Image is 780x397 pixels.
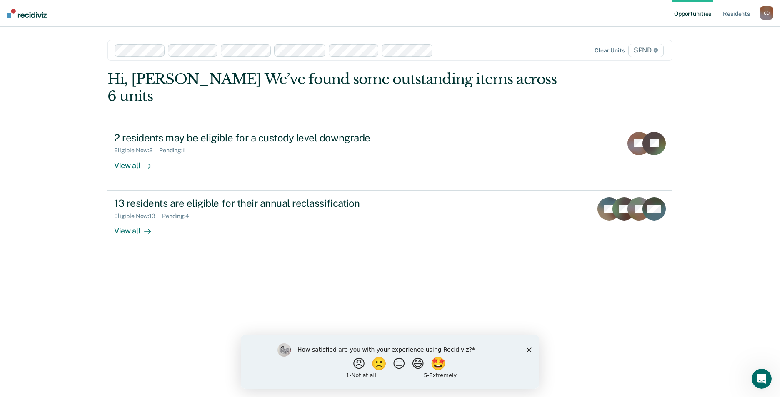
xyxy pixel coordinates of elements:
div: Hi, [PERSON_NAME] We’ve found some outstanding items across 6 units [107,71,560,105]
div: Eligible Now : 2 [114,147,159,154]
a: 13 residents are eligible for their annual reclassificationEligible Now:13Pending:4View all [107,191,672,256]
div: 2 residents may be eligible for a custody level downgrade [114,132,407,144]
div: Pending : 4 [162,213,196,220]
iframe: Survey by Kim from Recidiviz [241,335,539,389]
div: Eligible Now : 13 [114,213,162,220]
div: Pending : 1 [159,147,192,154]
div: 13 residents are eligible for their annual reclassification [114,197,407,209]
a: 2 residents may be eligible for a custody level downgradeEligible Now:2Pending:1View all [107,125,672,191]
iframe: Intercom live chat [752,369,772,389]
span: SPND [628,44,664,57]
div: C D [760,6,773,20]
button: CD [760,6,773,20]
div: View all [114,154,161,170]
div: View all [114,219,161,236]
img: Recidiviz [7,9,47,18]
div: Clear units [595,47,625,54]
